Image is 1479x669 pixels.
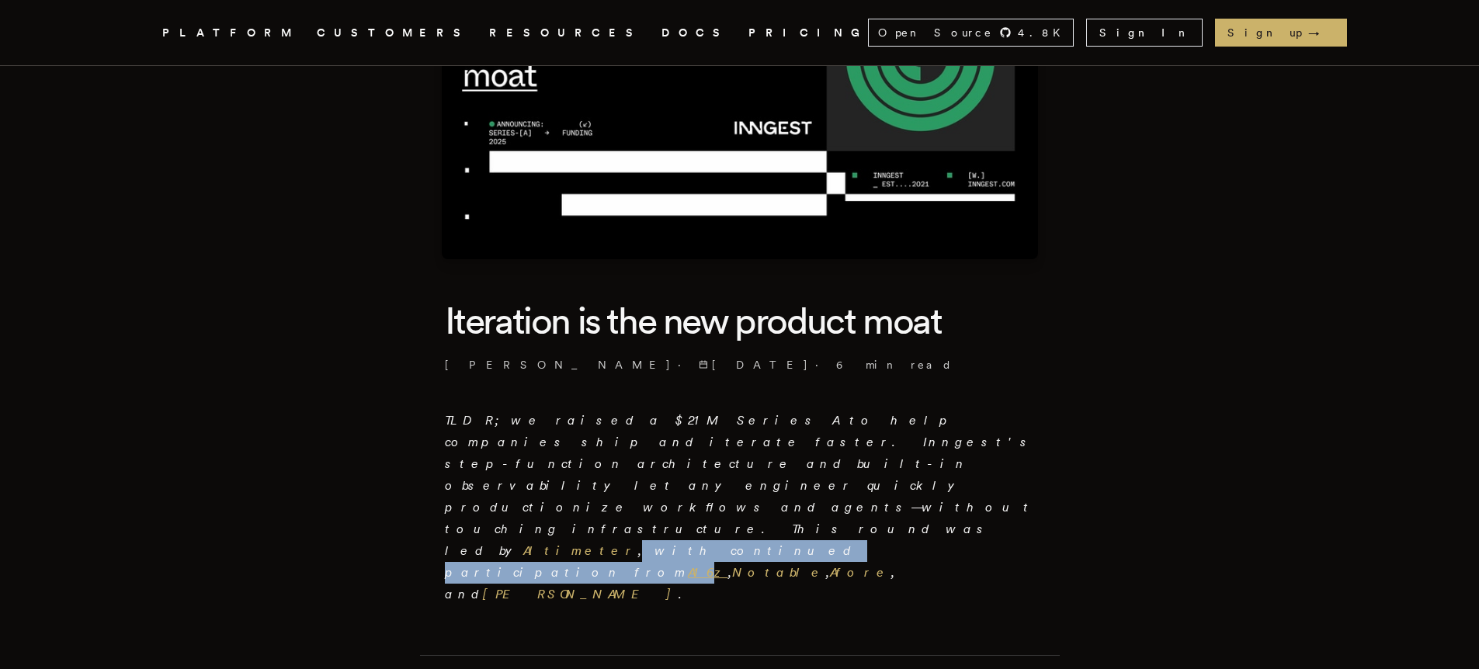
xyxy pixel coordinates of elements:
[523,543,638,558] a: Altimeter
[878,25,993,40] span: Open Source
[732,565,826,580] a: Notable
[1215,19,1347,47] a: Sign up
[445,413,1035,601] em: TLDR; we raised a $21M Series A to help companies ship and iterate faster. Inngest's step-functio...
[317,23,470,43] a: CUSTOMERS
[830,565,891,580] a: Afore
[483,587,679,601] a: [PERSON_NAME]
[661,23,730,43] a: DOCS
[445,296,1035,345] h1: Iteration is the new product moat
[489,23,643,43] button: RESOURCES
[162,23,298,43] button: PLATFORM
[748,23,868,43] a: PRICING
[1308,25,1335,40] span: →
[699,357,809,373] span: [DATE]
[836,357,953,373] span: 6 min read
[445,357,1035,373] p: · ·
[1086,19,1203,47] a: Sign In
[1018,25,1070,40] span: 4.8 K
[688,565,728,580] a: A16z
[445,357,672,373] a: [PERSON_NAME]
